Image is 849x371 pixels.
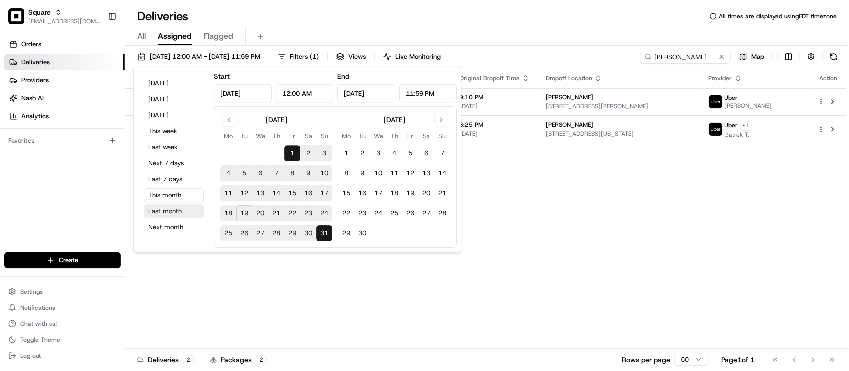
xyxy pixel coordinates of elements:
button: 4 [386,145,402,161]
button: Next month [144,220,204,234]
a: 💻API Documentation [81,141,165,159]
button: 11 [220,185,236,201]
button: 8 [284,165,300,181]
span: Filters [290,52,319,61]
button: 4 [220,165,236,181]
a: Analytics [4,108,125,124]
button: 30 [354,225,370,241]
span: [STREET_ADDRESS][US_STATE] [546,130,692,138]
th: Monday [338,131,354,141]
th: Monday [220,131,236,141]
span: Assigned [158,30,192,42]
button: [EMAIL_ADDRESS][DOMAIN_NAME] [28,17,100,25]
span: Live Monitoring [395,52,441,61]
th: Wednesday [252,131,268,141]
th: Friday [402,131,418,141]
th: Sunday [316,131,332,141]
button: 28 [268,225,284,241]
button: 15 [284,185,300,201]
a: Nash AI [4,90,125,106]
button: 24 [316,205,332,221]
button: 11 [386,165,402,181]
button: 16 [354,185,370,201]
span: [PERSON_NAME] [725,102,772,110]
th: Saturday [418,131,434,141]
button: 5 [402,145,418,161]
div: Favorites [4,133,121,149]
div: Page 1 of 1 [721,355,755,365]
p: Welcome 👋 [10,40,182,56]
img: 1736555255976-a54dd68f-1ca7-489b-9aae-adbdc363a1c4 [10,96,28,114]
input: Type to search [641,50,731,64]
div: 2 [183,355,194,364]
span: Provider [709,74,732,82]
button: 25 [220,225,236,241]
span: [PERSON_NAME] [546,93,593,101]
button: 25 [386,205,402,221]
span: API Documentation [95,145,161,155]
label: Start [214,72,230,81]
button: Filters(1) [273,50,323,64]
span: Dropoff Location [546,74,592,82]
input: Date [337,84,395,102]
span: Uber [725,94,738,102]
button: [DATE] [144,92,204,106]
span: [DATE] [459,102,530,110]
button: 17 [370,185,386,201]
button: Views [332,50,370,64]
span: Analytics [21,112,49,121]
button: 18 [386,185,402,201]
input: Clear [26,65,165,75]
button: Log out [4,349,121,363]
button: 1 [338,145,354,161]
span: Settings [20,288,43,296]
button: 21 [268,205,284,221]
button: 19 [402,185,418,201]
div: [DATE] [266,115,287,125]
button: Go to next month [434,113,448,127]
th: Friday [284,131,300,141]
button: 8 [338,165,354,181]
button: 2 [300,145,316,161]
button: Toggle Theme [4,333,121,347]
span: All times are displayed using EDT timezone [719,12,837,20]
button: 14 [434,165,450,181]
button: 27 [252,225,268,241]
input: Time [276,84,334,102]
img: uber-new-logo.jpeg [709,123,722,136]
th: Saturday [300,131,316,141]
button: 12 [236,185,252,201]
span: Nash AI [21,94,44,103]
button: 7 [434,145,450,161]
button: Last month [144,204,204,218]
button: 24 [370,205,386,221]
span: [PERSON_NAME] [546,121,593,129]
span: Map [751,52,764,61]
button: 20 [418,185,434,201]
button: 27 [418,205,434,221]
span: [STREET_ADDRESS][PERSON_NAME] [546,102,692,110]
button: 26 [236,225,252,241]
th: Thursday [386,131,402,141]
span: Views [348,52,366,61]
img: uber-new-logo.jpeg [709,95,722,108]
button: Square [28,7,51,17]
div: Start new chat [34,96,164,106]
span: All [137,30,146,42]
button: 9 [354,165,370,181]
button: 14 [268,185,284,201]
button: 13 [252,185,268,201]
span: Providers [21,76,49,85]
button: 10 [316,165,332,181]
button: 13 [418,165,434,181]
button: [DATE] [144,108,204,122]
span: Uber [725,121,738,129]
button: 10 [370,165,386,181]
label: End [337,72,349,81]
a: 📗Knowledge Base [6,141,81,159]
button: 29 [284,225,300,241]
button: 6 [418,145,434,161]
a: Orders [4,36,125,52]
